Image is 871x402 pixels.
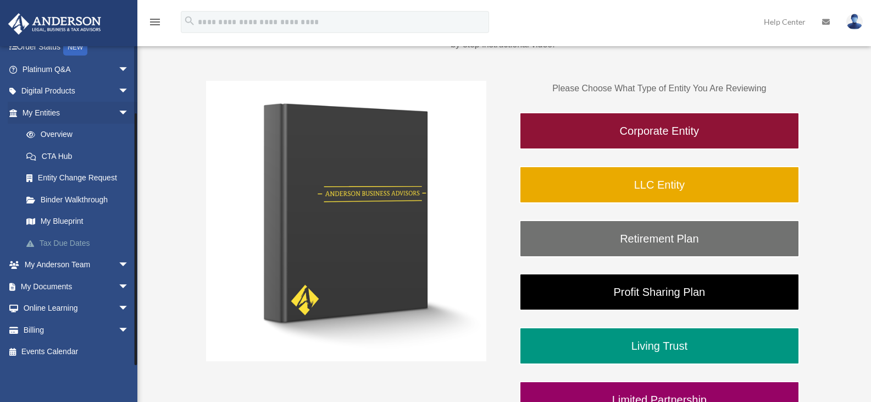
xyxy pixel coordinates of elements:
a: Overview [15,124,146,146]
span: arrow_drop_down [118,298,140,320]
i: menu [148,15,162,29]
a: Living Trust [519,327,800,365]
a: menu [148,19,162,29]
span: arrow_drop_down [118,58,140,81]
a: Digital Productsarrow_drop_down [8,80,146,102]
img: User Pic [846,14,863,30]
a: Billingarrow_drop_down [8,319,146,341]
a: CTA Hub [15,145,146,167]
a: My Entitiesarrow_drop_down [8,102,146,124]
a: My Anderson Teamarrow_drop_down [8,254,146,276]
span: arrow_drop_down [118,80,140,103]
span: arrow_drop_down [118,102,140,124]
i: search [184,15,196,27]
a: Corporate Entity [519,112,800,150]
a: Online Learningarrow_drop_down [8,298,146,320]
a: Order StatusNEW [8,36,146,59]
a: Tax Due Dates [15,232,146,254]
a: LLC Entity [519,166,800,203]
a: Entity Change Request [15,167,146,189]
a: Binder Walkthrough [15,189,140,211]
a: Profit Sharing Plan [519,273,800,311]
p: Please Choose What Type of Entity You Are Reviewing [519,81,800,96]
span: arrow_drop_down [118,254,140,277]
img: Anderson Advisors Platinum Portal [5,13,104,35]
a: My Blueprint [15,211,146,233]
div: NEW [63,39,87,56]
span: arrow_drop_down [118,319,140,342]
a: Platinum Q&Aarrow_drop_down [8,58,146,80]
a: Events Calendar [8,341,146,363]
span: arrow_drop_down [118,276,140,298]
a: My Documentsarrow_drop_down [8,276,146,298]
a: Retirement Plan [519,220,800,257]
